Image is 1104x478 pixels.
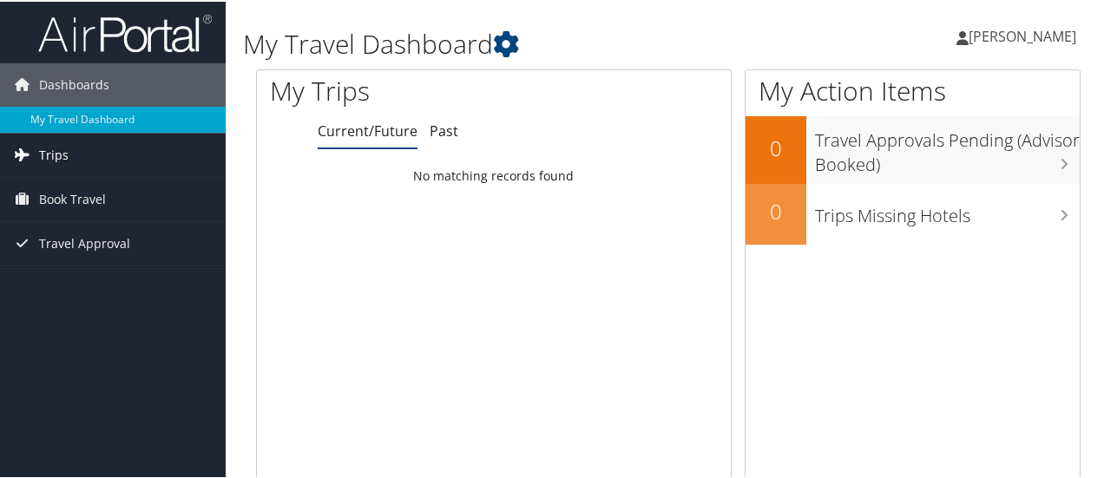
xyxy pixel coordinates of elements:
[257,159,731,190] td: No matching records found
[38,11,212,52] img: airportal-logo.png
[39,62,109,105] span: Dashboards
[430,120,458,139] a: Past
[318,120,417,139] a: Current/Future
[969,25,1076,44] span: [PERSON_NAME]
[956,9,1094,61] a: [PERSON_NAME]
[746,182,1080,243] a: 0Trips Missing Hotels
[746,115,1080,181] a: 0Travel Approvals Pending (Advisor Booked)
[270,71,520,108] h1: My Trips
[815,193,1080,226] h3: Trips Missing Hotels
[39,220,130,264] span: Travel Approval
[815,118,1080,175] h3: Travel Approvals Pending (Advisor Booked)
[746,195,806,225] h2: 0
[746,71,1080,108] h1: My Action Items
[746,132,806,161] h2: 0
[39,176,106,219] span: Book Travel
[39,132,69,175] span: Trips
[243,24,810,61] h1: My Travel Dashboard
